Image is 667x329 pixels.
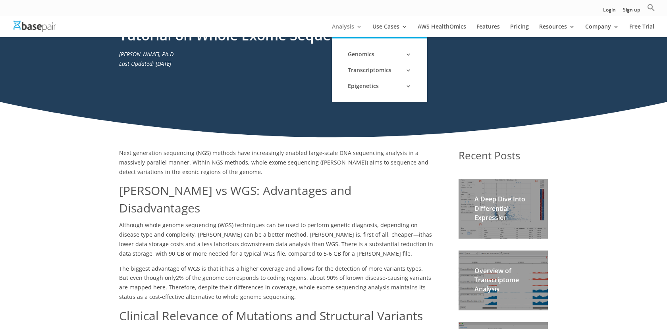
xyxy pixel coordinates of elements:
a: AWS HealthOmics [418,24,466,37]
h2: A Deep Dive Into Differential Expression [474,195,532,226]
span: The biggest advantage of WGS is that it has a higher coverage and allows for the detection of mor... [119,265,424,282]
a: Sign up [623,8,640,16]
h1: Tutorial on Whole Exome Sequencing Analysis [119,25,548,50]
img: Basepair [13,21,56,32]
a: Pricing [510,24,529,37]
span: Although whole genome sequencing (WGS) techniques can be used to perform genetic diagnosis, depen... [119,221,422,238]
a: Search Icon Link [647,4,655,16]
em: [PERSON_NAME], Ph.D [119,50,173,58]
a: Login [603,8,616,16]
a: Use Cases [372,24,407,37]
h1: Recent Posts [459,148,548,167]
a: Company [585,24,619,37]
a: Free Trial [629,24,654,37]
svg: Search [647,4,655,11]
a: Analysis [332,24,362,37]
span: — [413,231,419,238]
em: Last Updated: [DATE] [119,60,171,67]
h1: Clinical Relevance of Mutations and Structural Variants [119,307,435,329]
a: Transcriptomics [340,62,419,78]
span: Next generation sequencing (NGS) methods have increasingly enabled large-scale DNA sequencing ana... [119,149,428,176]
span: 2% of the genome corresponds to coding regions, about 90% of known disease-causing variants are m... [119,274,431,300]
a: Resources [539,24,575,37]
span: has lower data storage costs and a less laborious downstream data analysis than WGS. There is a s... [119,231,433,257]
a: Features [476,24,500,37]
a: Genomics [340,46,419,62]
h2: Overview of Transcriptome Analysis [474,266,532,298]
h1: [PERSON_NAME] vs WGS: Advantages and Disadvantages [119,182,435,220]
iframe: Drift Widget Chat Controller [515,272,657,319]
a: Epigenetics [340,78,419,94]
